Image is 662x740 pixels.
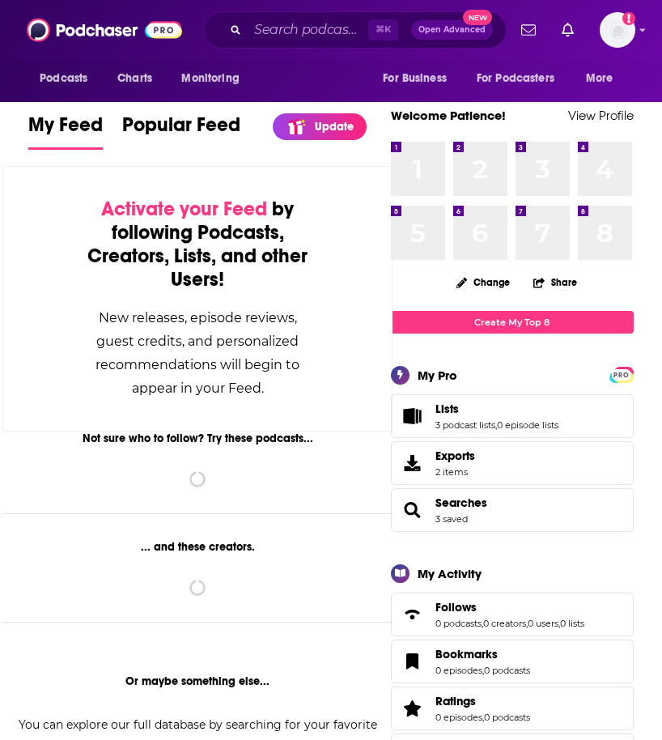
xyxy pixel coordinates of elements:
[28,63,108,94] button: open menu
[533,266,578,298] button: Share
[435,618,482,629] a: 0 podcasts
[526,618,528,629] span: ,
[622,12,635,25] svg: Add a profile image
[435,647,498,661] span: Bookmarks
[28,113,103,150] a: My Feed
[397,405,429,427] a: Lists
[203,11,507,49] div: Search podcasts, credits, & more...
[117,67,152,90] span: Charts
[181,67,239,90] span: Monitoring
[435,402,558,416] a: Lists
[612,369,631,381] span: PRO
[495,419,497,431] span: ,
[483,618,526,629] a: 0 creators
[368,19,398,40] span: ⌘ K
[397,697,429,720] a: Ratings
[568,108,634,123] a: View Profile
[2,540,393,554] div: ... and these creators.
[600,12,635,48] img: User Profile
[435,694,476,708] span: Ratings
[391,640,634,683] span: Bookmarks
[391,108,506,123] a: Welcome Patience!
[555,16,580,44] a: Show notifications dropdown
[101,197,267,221] span: Activate your Feed
[463,10,492,25] span: New
[383,67,447,90] span: For Business
[435,466,475,478] span: 2 items
[497,419,558,431] a: 0 episode lists
[447,272,520,292] button: Change
[273,113,367,140] a: Update
[397,452,429,474] span: Exports
[482,618,483,629] span: ,
[391,488,634,532] span: Searches
[371,63,467,94] button: open menu
[560,618,584,629] a: 0 lists
[558,618,560,629] span: ,
[435,449,475,463] span: Exports
[484,665,530,676] a: 0 podcasts
[40,67,87,90] span: Podcasts
[411,20,493,40] button: Open AdvancedNew
[435,647,530,661] a: Bookmarks
[84,306,311,400] div: New releases, episode reviews, guest credits, and personalized recommendations will begin to appe...
[435,600,477,615] span: Follows
[477,67,554,90] span: For Podcasters
[248,17,368,43] input: Search podcasts, credits, & more...
[28,113,103,147] span: My Feed
[586,67,613,90] span: More
[600,12,635,48] button: Show profile menu
[391,441,634,485] a: Exports
[435,712,482,723] a: 0 episodes
[418,26,486,34] span: Open Advanced
[397,603,429,626] a: Follows
[435,665,482,676] a: 0 episodes
[27,15,182,45] img: Podchaser - Follow, Share and Rate Podcasts
[391,687,634,730] span: Ratings
[482,665,484,676] span: ,
[484,712,530,723] a: 0 podcasts
[482,712,484,723] span: ,
[435,419,495,431] a: 3 podcast lists
[435,600,584,615] a: Follows
[2,674,393,688] div: Or maybe something else...
[435,495,487,510] a: Searches
[315,120,354,134] p: Update
[435,402,459,416] span: Lists
[391,311,634,333] a: Create My Top 8
[397,650,429,673] a: Bookmarks
[418,368,457,383] div: My Pro
[466,63,578,94] button: open menu
[515,16,542,44] a: Show notifications dropdown
[435,513,468,525] a: 3 saved
[170,63,260,94] button: open menu
[391,394,634,438] span: Lists
[107,63,162,94] a: Charts
[391,593,634,636] span: Follows
[575,63,634,94] button: open menu
[418,566,482,581] div: My Activity
[435,694,530,708] a: Ratings
[528,618,558,629] a: 0 users
[84,198,311,291] div: by following Podcasts, Creators, Lists, and other Users!
[600,12,635,48] span: Logged in as patiencebaldacci
[122,113,240,150] a: Popular Feed
[612,368,631,380] a: PRO
[397,499,429,521] a: Searches
[2,432,393,445] div: Not sure who to follow? Try these podcasts...
[122,113,240,147] span: Popular Feed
